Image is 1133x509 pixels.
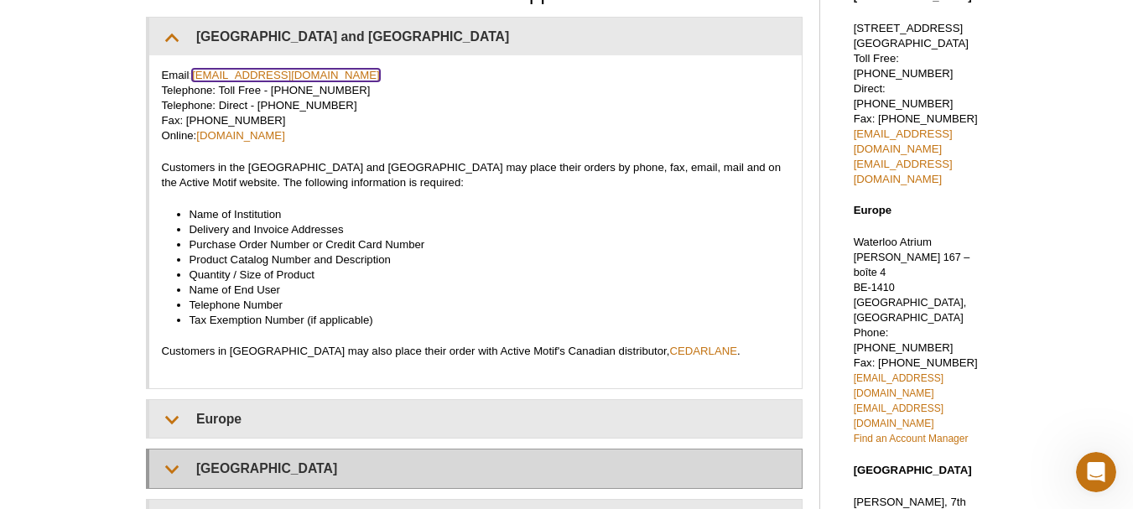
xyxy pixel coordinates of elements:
[190,267,772,283] li: Quantity / Size of Product
[192,69,380,81] a: [EMAIL_ADDRESS][DOMAIN_NAME]
[854,372,943,399] a: [EMAIL_ADDRESS][DOMAIN_NAME]
[854,403,943,429] a: [EMAIL_ADDRESS][DOMAIN_NAME]
[854,464,972,476] strong: [GEOGRAPHIC_DATA]
[190,252,772,267] li: Product Catalog Number and Description
[854,158,953,185] a: [EMAIL_ADDRESS][DOMAIN_NAME]
[669,345,737,357] a: CEDARLANE
[190,313,772,328] li: Tax Exemption Number (if applicable)
[190,298,772,313] li: Telephone Number
[854,127,953,155] a: [EMAIL_ADDRESS][DOMAIN_NAME]
[854,204,891,216] strong: Europe
[190,222,772,237] li: Delivery and Invoice Addresses
[149,449,802,487] summary: [GEOGRAPHIC_DATA]
[1076,452,1116,492] iframe: Intercom live chat
[854,252,970,324] span: [PERSON_NAME] 167 – boîte 4 BE-1410 [GEOGRAPHIC_DATA], [GEOGRAPHIC_DATA]
[149,400,802,438] summary: Europe
[162,68,789,143] p: Email: Telephone: Toll Free - [PHONE_NUMBER] Telephone: Direct - [PHONE_NUMBER] Fax: [PHONE_NUMBE...
[190,283,772,298] li: Name of End User
[190,237,772,252] li: Purchase Order Number or Credit Card Number
[190,207,772,222] li: Name of Institution
[854,235,988,446] p: Waterloo Atrium Phone: [PHONE_NUMBER] Fax: [PHONE_NUMBER]
[854,433,969,444] a: Find an Account Manager
[854,21,988,187] p: [STREET_ADDRESS] [GEOGRAPHIC_DATA] Toll Free: [PHONE_NUMBER] Direct: [PHONE_NUMBER] Fax: [PHONE_N...
[196,129,285,142] a: [DOMAIN_NAME]
[162,344,789,359] p: Customers in [GEOGRAPHIC_DATA] may also place their order with Active Motif's Canadian distributo...
[149,18,802,55] summary: [GEOGRAPHIC_DATA] and [GEOGRAPHIC_DATA]
[162,160,789,190] p: Customers in the [GEOGRAPHIC_DATA] and [GEOGRAPHIC_DATA] may place their orders by phone, fax, em...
